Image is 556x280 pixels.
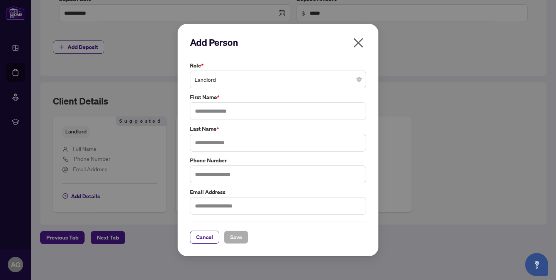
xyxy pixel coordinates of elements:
[196,231,213,243] span: Cancel
[190,188,366,196] label: Email Address
[195,72,361,87] span: Landlord
[357,77,361,82] span: close-circle
[190,93,366,101] label: First Name
[190,61,366,70] label: Role
[190,36,366,49] h2: Add Person
[525,253,548,276] button: Open asap
[190,156,366,165] label: Phone Number
[352,37,364,49] span: close
[190,125,366,133] label: Last Name
[190,231,219,244] button: Cancel
[224,231,248,244] button: Save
